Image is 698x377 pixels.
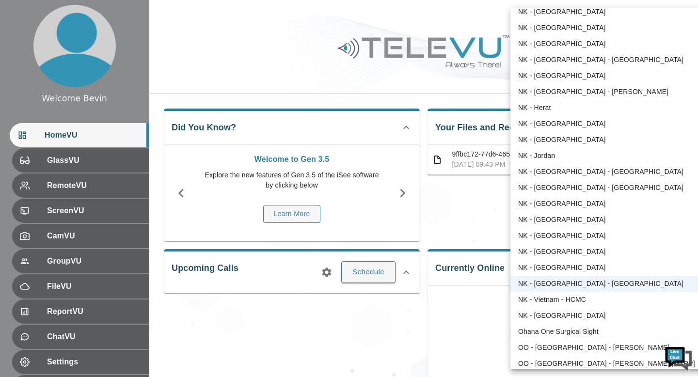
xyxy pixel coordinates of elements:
[56,122,134,220] span: We're online!
[50,51,163,63] div: Chat with us now
[16,45,41,69] img: d_736959983_company_1615157101543_736959983
[5,265,185,298] textarea: Type your message and hit 'Enter'
[159,5,182,28] div: Minimize live chat window
[664,343,693,372] img: Chat Widget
